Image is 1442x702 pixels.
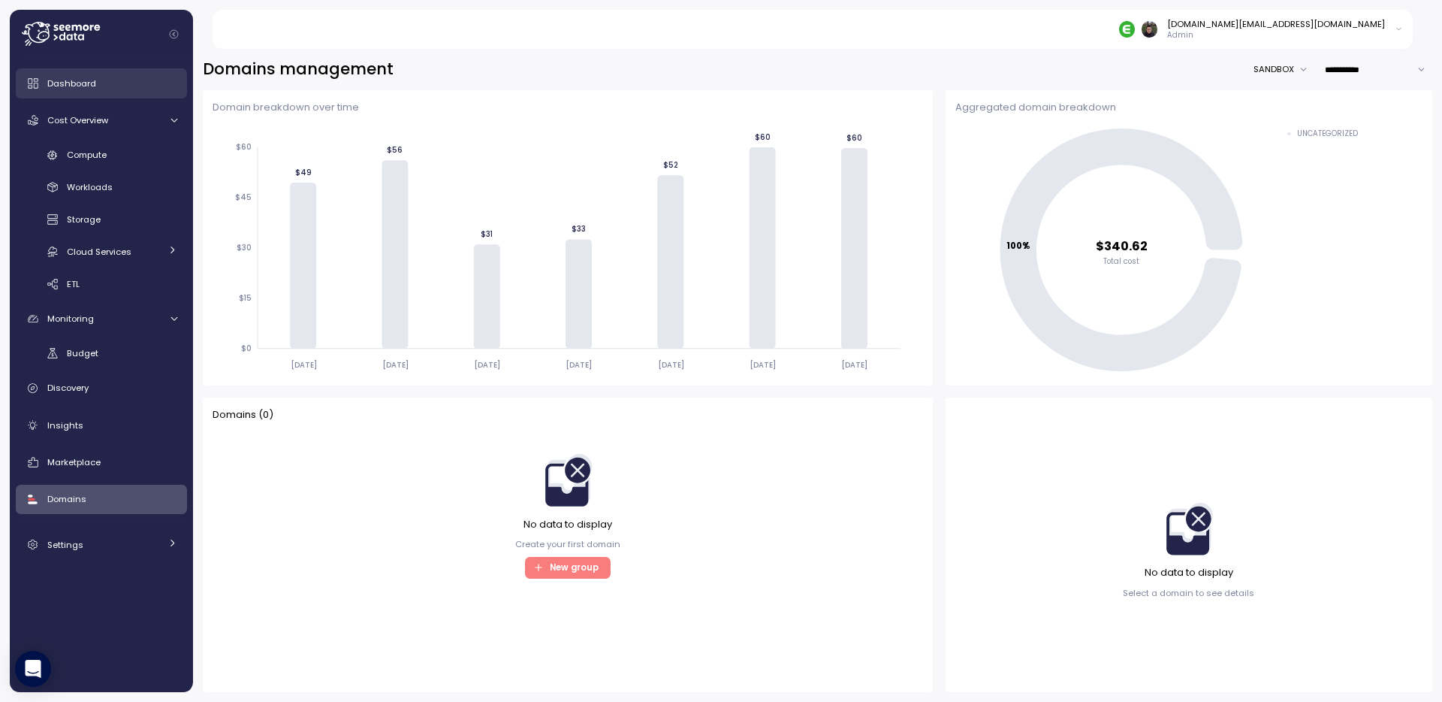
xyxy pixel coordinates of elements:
a: Cloud Services [16,239,187,264]
a: Monitoring [16,304,187,334]
button: Collapse navigation [164,29,183,40]
tspan: [DATE] [658,360,684,370]
tspan: [DATE] [290,360,316,370]
p: Aggregated domain breakdown [955,100,1422,115]
tspan: [DATE] [842,360,868,370]
p: No data to display [523,517,612,532]
div: [DOMAIN_NAME][EMAIL_ADDRESS][DOMAIN_NAME] [1167,18,1385,30]
tspan: $33 [572,225,586,235]
span: Domains [47,493,86,505]
tspan: [DATE] [474,360,500,370]
span: Marketplace [47,456,101,468]
tspan: $60 [846,133,862,143]
span: Workloads [67,181,113,193]
span: ETL [67,278,80,290]
span: Insights [47,419,83,431]
span: Discovery [47,382,89,394]
span: Compute [67,149,107,161]
a: Dashboard [16,68,187,98]
p: Select a domain to see details [1123,587,1254,599]
span: New group [550,558,599,578]
a: Domains [16,485,187,515]
tspan: Total cost [1103,256,1139,266]
button: New group [525,557,611,579]
tspan: $0 [241,344,252,354]
tspan: $49 [294,168,311,178]
a: Marketplace [16,447,187,477]
tspan: [DATE] [382,360,409,370]
tspan: $15 [239,294,252,304]
p: Create your first domain [515,538,620,550]
a: Insights [16,410,187,440]
span: Cloud Services [67,246,131,258]
a: ETL [16,271,187,296]
tspan: [DATE] [750,360,776,370]
span: Settings [47,539,83,551]
tspan: $30 [237,244,252,253]
p: No data to display [1145,565,1233,580]
tspan: $52 [663,161,678,171]
tspan: $56 [387,146,403,156]
a: Compute [16,143,187,168]
a: Discovery [16,374,187,404]
p: Domain breakdown over time [213,100,924,115]
span: Storage [67,213,101,225]
span: Monitoring [47,313,94,325]
p: Admin [1167,30,1385,41]
a: Budget [16,341,187,366]
tspan: [DATE] [566,360,593,370]
span: Budget [67,347,98,359]
div: Open Intercom Messenger [15,651,51,687]
span: Dashboard [47,77,96,89]
p: Domains ( 0 ) [213,407,273,422]
button: SANDBOX [1253,59,1315,80]
a: Cost Overview [16,105,187,135]
a: Storage [16,207,187,232]
img: 8a667c340b96c72f6b400081a025948b [1142,21,1157,37]
tspan: $31 [481,230,493,240]
h2: Domains management [203,59,394,80]
img: 689adfd76a9d17b9213495f1.PNG [1119,21,1135,37]
tspan: $45 [235,193,252,203]
div: UNCATEGORIZED [1297,129,1358,139]
tspan: $60 [755,133,771,143]
a: Workloads [16,175,187,200]
span: Cost Overview [47,114,108,126]
tspan: $60 [236,143,252,153]
tspan: $340.62 [1095,237,1147,254]
a: Settings [16,530,187,560]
